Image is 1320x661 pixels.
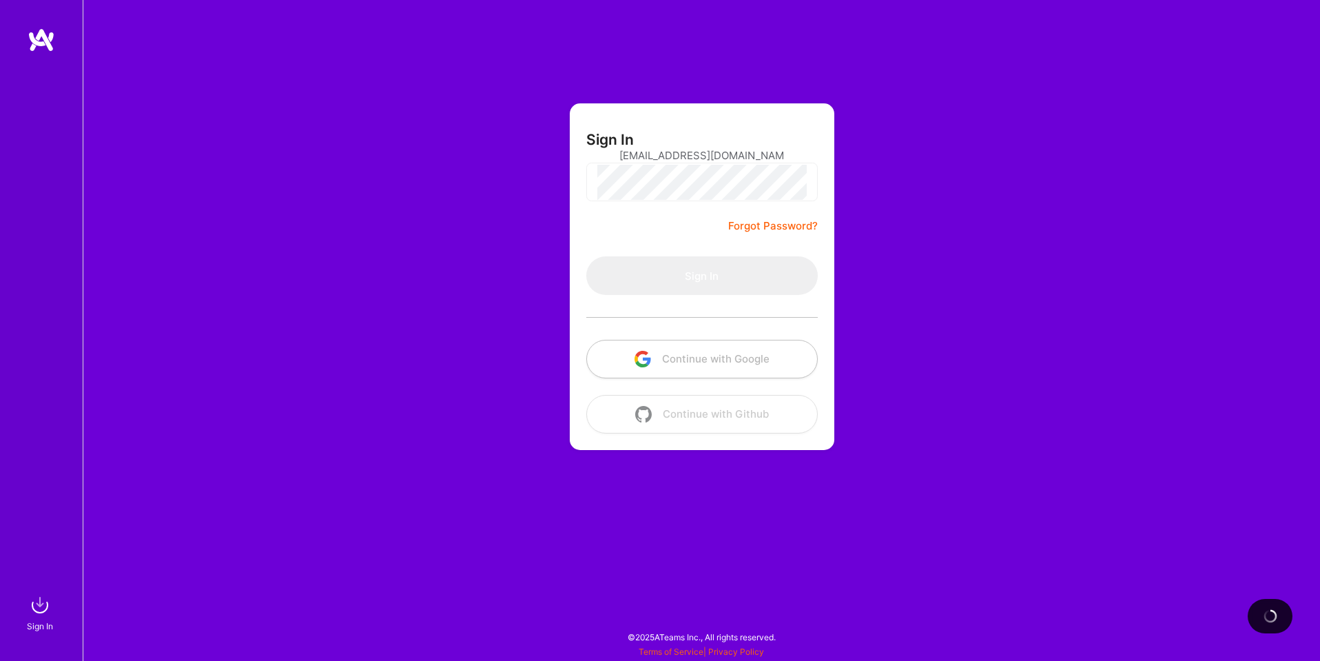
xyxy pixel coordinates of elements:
[635,406,652,423] img: icon
[586,340,818,378] button: Continue with Google
[26,591,54,619] img: sign in
[29,591,54,633] a: sign inSign In
[27,619,53,633] div: Sign In
[728,218,818,234] a: Forgot Password?
[635,351,651,367] img: icon
[619,138,785,173] input: Email...
[28,28,55,52] img: logo
[586,256,818,295] button: Sign In
[639,647,764,657] span: |
[586,395,818,434] button: Continue with Github
[1260,607,1279,626] img: loading
[83,620,1320,654] div: © 2025 ATeams Inc., All rights reserved.
[586,131,634,148] h3: Sign In
[708,647,764,657] a: Privacy Policy
[639,647,703,657] a: Terms of Service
